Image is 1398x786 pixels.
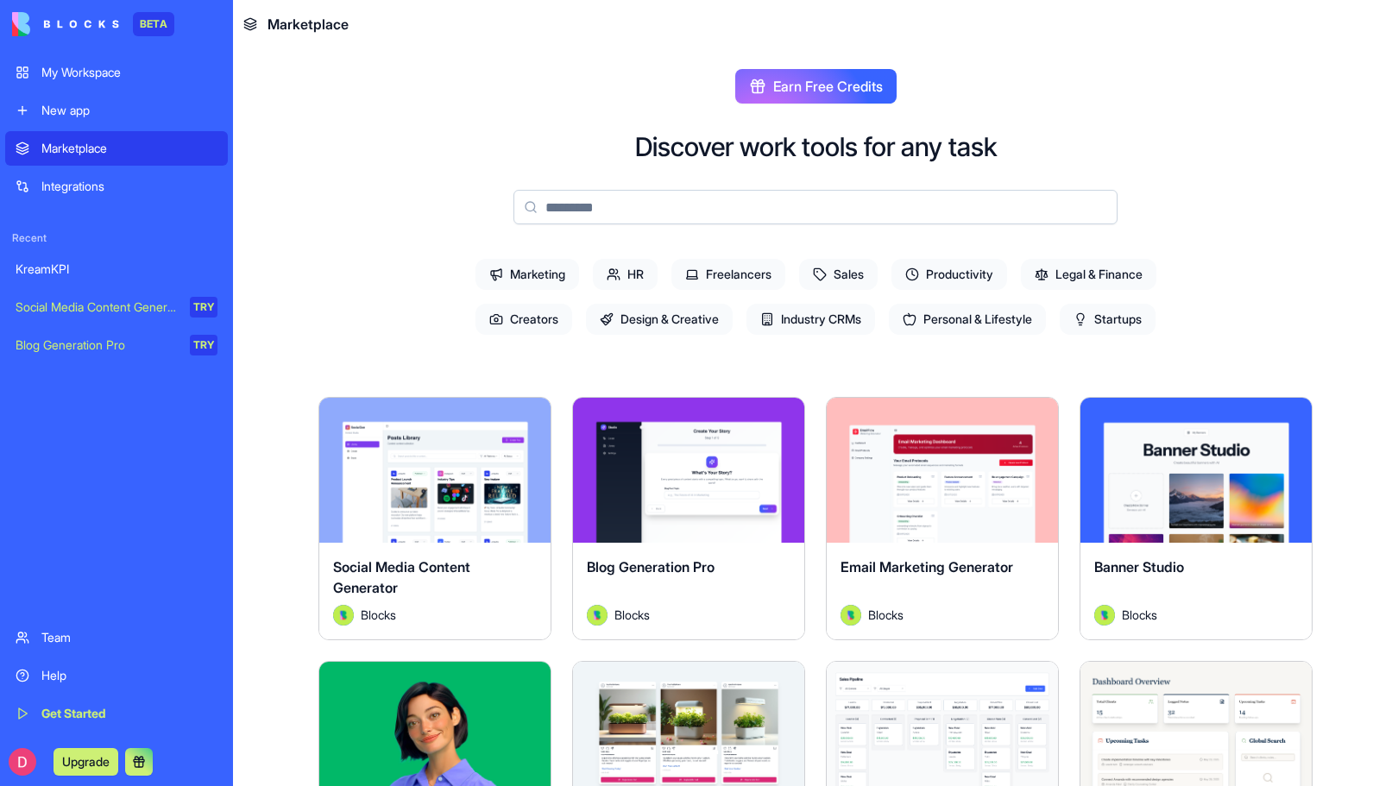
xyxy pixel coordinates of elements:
[1122,606,1157,624] span: Blocks
[190,297,217,318] div: TRY
[735,69,897,104] button: Earn Free Credits
[773,76,883,97] span: Earn Free Credits
[5,328,228,362] a: Blog Generation ProTRY
[1094,605,1115,626] img: Avatar
[475,259,579,290] span: Marketing
[1094,558,1184,575] span: Banner Studio
[41,64,217,81] div: My Workspace
[16,299,178,316] div: Social Media Content Generator
[5,55,228,90] a: My Workspace
[868,606,904,624] span: Blocks
[635,131,997,162] h2: Discover work tools for any task
[593,259,658,290] span: HR
[826,397,1059,640] a: Email Marketing GeneratorAvatarBlocks
[41,667,217,684] div: Help
[5,658,228,693] a: Help
[333,605,354,626] img: Avatar
[889,304,1046,335] span: Personal & Lifestyle
[671,259,785,290] span: Freelancers
[12,12,174,36] a: BETA
[587,605,608,626] img: Avatar
[841,558,1013,575] span: Email Marketing Generator
[361,606,396,624] span: Blocks
[318,397,551,640] a: Social Media Content GeneratorAvatarBlocks
[333,558,470,596] span: Social Media Content Generator
[799,259,878,290] span: Sales
[5,696,228,731] a: Get Started
[41,178,217,195] div: Integrations
[1060,304,1156,335] span: Startups
[9,748,36,776] img: ACg8ocK03C_UL8r1nSA77sDSRB4la0C1pmzul1zRR4a6VeIQJYKtlA=s96-c
[41,705,217,722] div: Get Started
[41,102,217,119] div: New app
[16,261,217,278] div: KreamKPI
[5,131,228,166] a: Marketplace
[268,14,349,35] span: Marketplace
[5,290,228,324] a: Social Media Content GeneratorTRY
[572,397,805,640] a: Blog Generation ProAvatarBlocks
[475,304,572,335] span: Creators
[41,140,217,157] div: Marketplace
[5,252,228,286] a: KreamKPI
[1021,259,1156,290] span: Legal & Finance
[5,231,228,245] span: Recent
[54,752,118,770] a: Upgrade
[12,12,119,36] img: logo
[190,335,217,355] div: TRY
[16,336,178,354] div: Blog Generation Pro
[891,259,1007,290] span: Productivity
[587,558,715,575] span: Blog Generation Pro
[614,606,650,624] span: Blocks
[841,605,861,626] img: Avatar
[54,748,118,776] button: Upgrade
[41,629,217,646] div: Team
[5,93,228,128] a: New app
[133,12,174,36] div: BETA
[5,620,228,655] a: Team
[1080,397,1313,640] a: Banner StudioAvatarBlocks
[746,304,875,335] span: Industry CRMs
[5,169,228,204] a: Integrations
[586,304,733,335] span: Design & Creative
